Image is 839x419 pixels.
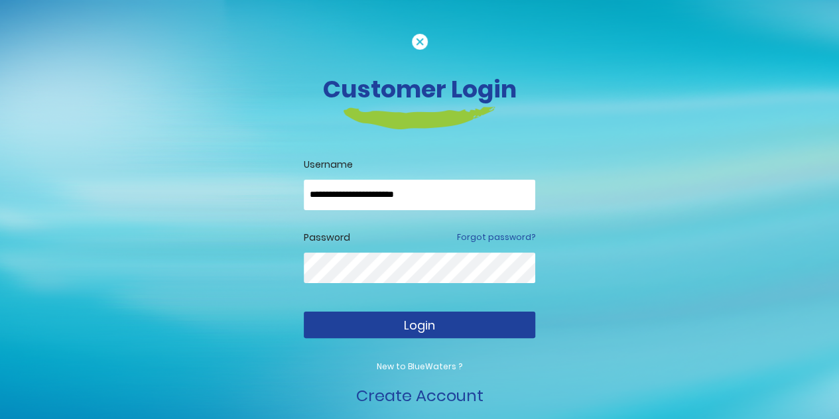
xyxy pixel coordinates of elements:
button: Login [304,312,535,338]
span: Login [404,317,435,333]
img: login-heading-border.png [344,107,495,129]
label: Password [304,231,350,245]
a: Forgot password? [457,231,535,243]
p: New to BlueWaters ? [304,361,535,373]
img: cancel [412,34,428,50]
a: Create Account [356,385,484,406]
label: Username [304,158,535,172]
h3: Customer Login [52,75,788,103]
